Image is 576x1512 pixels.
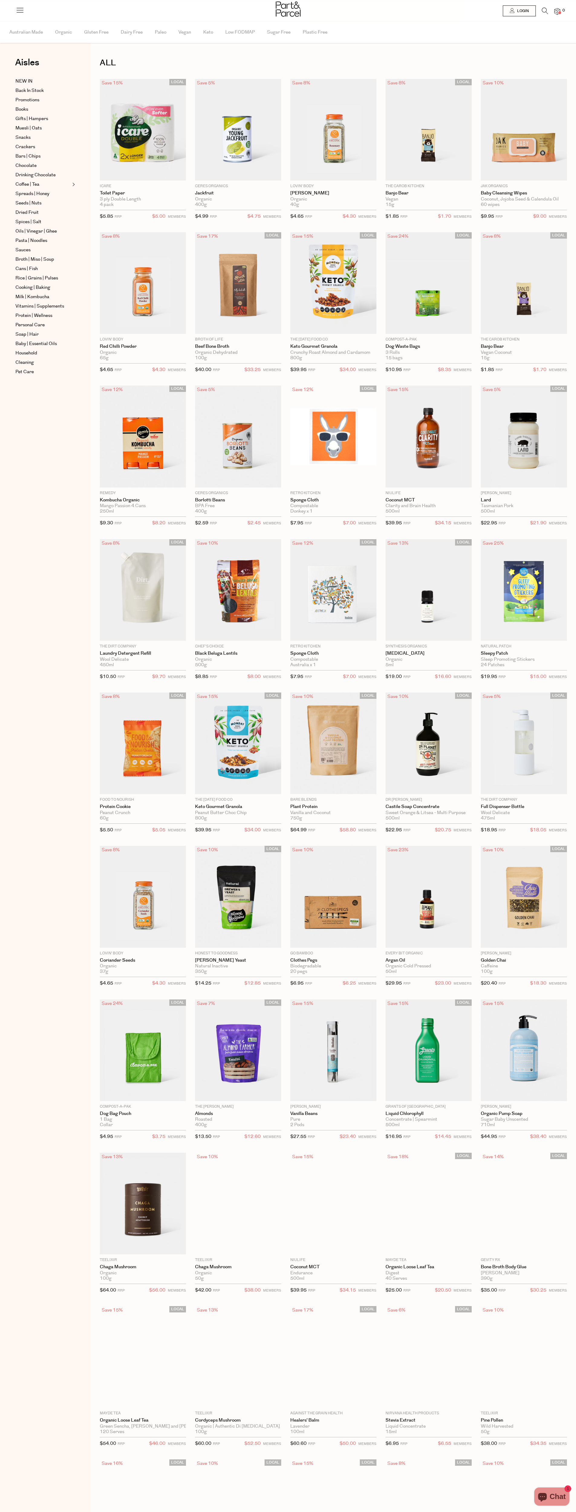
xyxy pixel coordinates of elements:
[481,213,494,220] span: $9.95
[100,999,186,1101] img: Dog Bag Pouch
[100,692,122,701] div: Save 8%
[15,246,31,254] span: Sauces
[290,999,376,1101] img: Vanilla Beans
[386,673,402,680] span: $19.00
[15,265,38,272] span: Cans | Fish
[100,539,122,547] div: Save 8%
[481,657,567,662] div: Sleep Promoting Stickers
[195,539,281,641] img: Black Beluga Lentils
[15,275,70,282] a: Rice | Grains | Pulses
[290,497,376,503] a: Sponge Cloth
[290,197,376,202] div: Organic
[15,284,70,291] a: Cooking | Baking
[152,979,165,987] span: $4.30
[15,321,45,329] span: Personal Care
[100,797,186,803] p: Food to Nourish
[290,958,376,963] a: Clothes Pegs
[276,2,301,17] img: Part&Parcel
[290,673,303,680] span: $7.95
[15,56,39,69] span: Aisles
[244,826,261,834] span: $34.00
[15,312,52,319] span: Protein | Wellness
[195,673,208,680] span: $8.85
[290,79,376,181] img: Rosemary
[481,232,503,240] div: Save 8%
[435,979,451,987] span: $23.00
[15,228,57,235] span: Oils | Vinegar | Ghee
[15,190,49,197] span: Spreads | Honey
[290,692,376,794] img: Plant Protein
[15,350,70,357] a: Household
[481,958,567,963] a: Golden Chai
[530,519,546,527] span: $21.90
[554,8,560,15] a: 0
[100,503,186,509] div: Mango Passion 4 Cans
[386,951,472,956] p: Every Bit Organic
[386,999,410,1008] div: Save 15%
[247,673,261,681] span: $8.00
[290,644,376,649] p: Retro Kitchen
[15,58,39,73] a: Aisles
[195,344,281,349] a: Beef Bone Broth
[100,197,186,202] div: 3 ply Double Length
[481,520,497,526] span: $22.95
[386,846,410,854] div: Save 23%
[152,826,165,834] span: $5.05
[290,367,307,373] span: $39.95
[290,539,376,641] img: Sponge Cloth
[15,303,70,310] a: Vitamins | Supplements
[195,337,281,342] p: Broth of Life
[195,999,217,1008] div: Save 7%
[15,78,33,85] span: NEW IN
[195,827,211,833] span: $39.95
[290,213,304,220] span: $4.65
[152,366,165,374] span: $4.30
[15,293,49,301] span: Milk | Kombucha
[15,87,70,94] a: Back In Stock
[15,331,39,338] span: Soap | Hair
[100,951,186,956] p: Lovin' Body
[516,8,529,14] span: Login
[481,692,567,794] img: Full Dispenser Bottle
[290,386,315,394] div: Save 12%
[481,490,567,496] p: [PERSON_NAME]
[290,191,376,196] a: [PERSON_NAME]
[386,846,472,947] img: Argan Oil
[15,340,70,347] a: Baby | Essential Oils
[481,810,567,816] div: Wool Delicate
[195,232,281,334] img: Beef Bone Broth
[343,673,356,681] span: $7.00
[100,651,186,656] a: Laundry Detergent Refill
[481,184,567,189] p: Jak Organics
[290,951,376,956] p: Go Bamboo
[15,246,70,254] a: Sauces
[15,134,70,141] a: Snacks
[152,213,165,220] span: $5.00
[290,79,312,87] div: Save 8%
[15,368,34,376] span: Pet Care
[100,386,186,487] img: Kombucha Organic
[195,350,281,355] div: Organic Dehydrated
[386,692,410,701] div: Save 10%
[481,232,567,334] img: Banjo Bear
[15,284,50,291] span: Cooking | Baking
[290,804,376,810] a: Plant Protein
[481,344,567,349] a: Banjo Bear
[195,958,281,963] a: [PERSON_NAME] Yeast
[15,153,41,160] span: Bars | Chips
[386,797,472,803] p: Dr [PERSON_NAME]
[15,87,44,94] span: Back In Stock
[290,797,376,803] p: Bare Blends
[195,804,281,810] a: Keto Gourmet Granola
[100,191,186,196] a: Toilet Paper
[84,22,109,43] span: Gluten Free
[481,797,567,803] p: The Dirt Company
[15,209,39,216] span: Dried Fruit
[195,191,281,196] a: Jackfruit
[15,171,56,179] span: Drinking Chocolate
[15,143,70,151] a: Crackers
[15,200,70,207] a: Seeds | Nuts
[195,692,220,701] div: Save 15%
[244,366,261,374] span: $33.25
[195,797,281,803] p: The [DATE] Food Co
